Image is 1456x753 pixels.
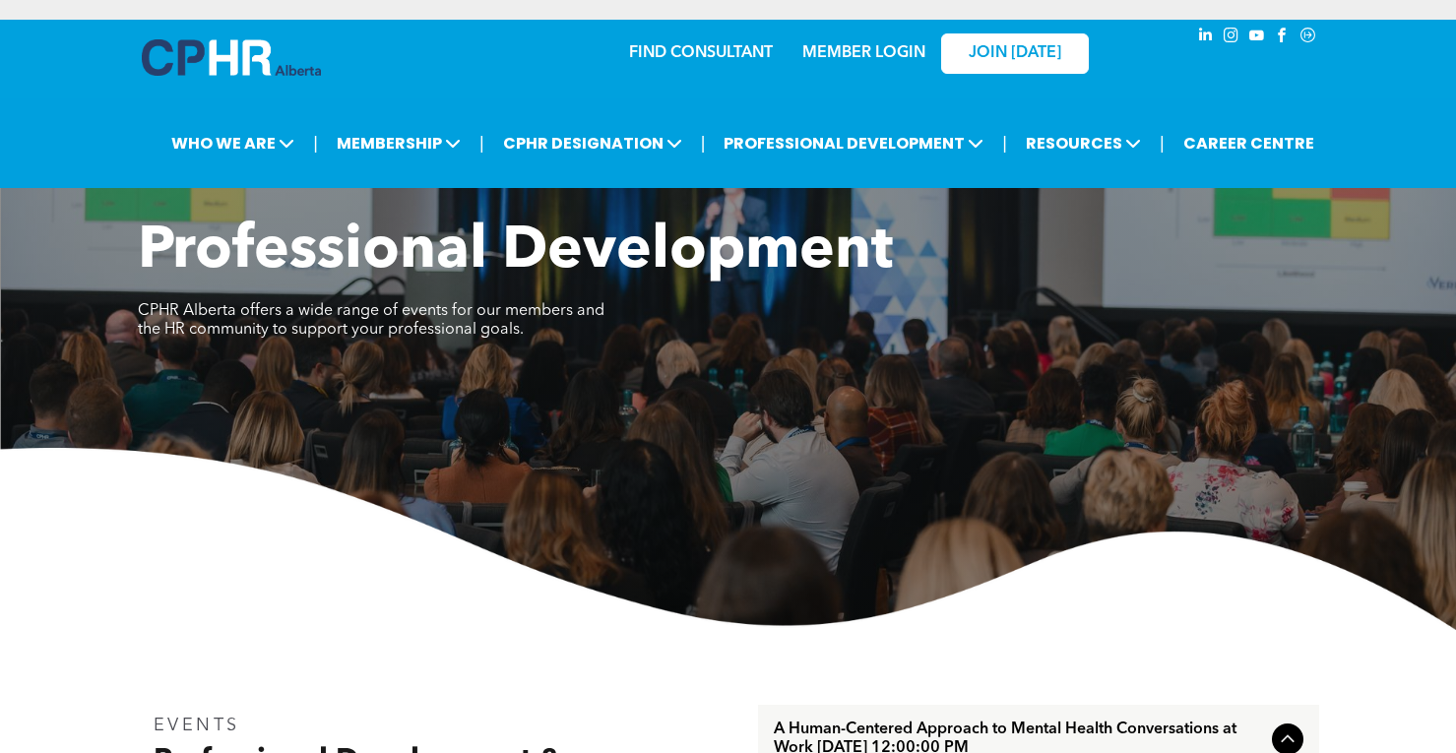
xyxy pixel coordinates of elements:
a: CAREER CENTRE [1177,125,1320,161]
li: | [1160,123,1165,163]
a: Social network [1298,25,1319,51]
span: JOIN [DATE] [969,44,1061,63]
a: JOIN [DATE] [941,33,1089,74]
span: PROFESSIONAL DEVELOPMENT [718,125,989,161]
span: MEMBERSHIP [331,125,467,161]
span: CPHR DESIGNATION [497,125,688,161]
span: CPHR Alberta offers a wide range of events for our members and the HR community to support your p... [138,303,604,338]
li: | [1002,123,1007,163]
a: youtube [1246,25,1268,51]
a: FIND CONSULTANT [629,45,773,61]
li: | [701,123,706,163]
img: A blue and white logo for cp alberta [142,39,321,76]
span: EVENTS [154,717,241,734]
a: MEMBER LOGIN [802,45,925,61]
span: RESOURCES [1020,125,1147,161]
a: facebook [1272,25,1294,51]
a: instagram [1221,25,1242,51]
li: | [479,123,484,163]
span: Professional Development [138,222,893,282]
a: linkedin [1195,25,1217,51]
li: | [313,123,318,163]
span: WHO WE ARE [165,125,300,161]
